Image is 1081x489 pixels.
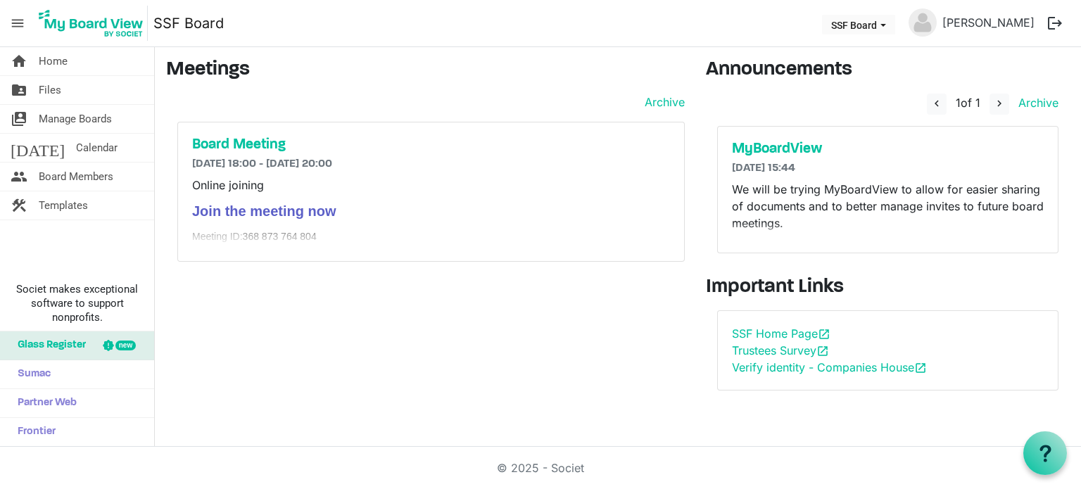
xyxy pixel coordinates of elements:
a: Verify identity - Companies Houseopen_in_new [732,360,927,374]
span: [DATE] 15:44 [732,163,795,174]
a: MyBoardView [732,141,1044,158]
a: © 2025 - Societ [497,461,584,475]
span: Templates [39,191,88,220]
span: construction [11,191,27,220]
span: of 1 [956,96,980,110]
a: Board Meeting [192,136,670,153]
span: Sumac [11,360,51,388]
span: menu [4,10,31,37]
span: navigate_before [930,97,943,110]
button: SSF Board dropdownbutton [822,15,895,34]
span: 1 [956,96,961,110]
span: [DATE] [11,134,65,162]
span: Calendar [76,134,118,162]
span: Join the meeting now [192,203,336,219]
p: Online joining [192,177,670,193]
span: Meeting ID: [192,231,243,242]
h6: [DATE] 18:00 - [DATE] 20:00 [192,158,670,171]
a: Join the meeting now [192,207,336,218]
div: new [115,341,136,350]
span: Board Members [39,163,113,191]
span: home [11,47,27,75]
span: people [11,163,27,191]
span: navigate_next [993,97,1006,110]
span: ex6NY7yu [238,246,284,258]
img: no-profile-picture.svg [909,8,937,37]
a: [PERSON_NAME] [937,8,1040,37]
span: Partner Web [11,389,77,417]
span: 368 873 764 804 [243,231,317,242]
a: Archive [639,94,685,110]
span: Passcode: [192,246,238,258]
a: SSF Board [153,9,224,37]
h3: Announcements [706,58,1070,82]
span: switch_account [11,105,27,133]
span: Home [39,47,68,75]
a: My Board View Logo [34,6,153,41]
span: Societ makes exceptional software to support nonprofits. [6,282,148,324]
span: open_in_new [914,362,927,374]
span: folder_shared [11,76,27,104]
span: Frontier [11,418,56,446]
button: navigate_next [990,94,1009,115]
span: open_in_new [818,328,830,341]
button: logout [1040,8,1070,38]
span: open_in_new [816,345,829,357]
button: navigate_before [927,94,947,115]
a: Archive [1013,96,1058,110]
h3: Meetings [166,58,685,82]
a: SSF Home Pageopen_in_new [732,326,830,341]
span: Manage Boards [39,105,112,133]
span: Glass Register [11,331,86,360]
a: Trustees Surveyopen_in_new [732,343,829,357]
span: Files [39,76,61,104]
h3: Important Links [706,276,1070,300]
p: We will be trying MyBoardView to allow for easier sharing of documents and to better manage invit... [732,181,1044,231]
img: My Board View Logo [34,6,148,41]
